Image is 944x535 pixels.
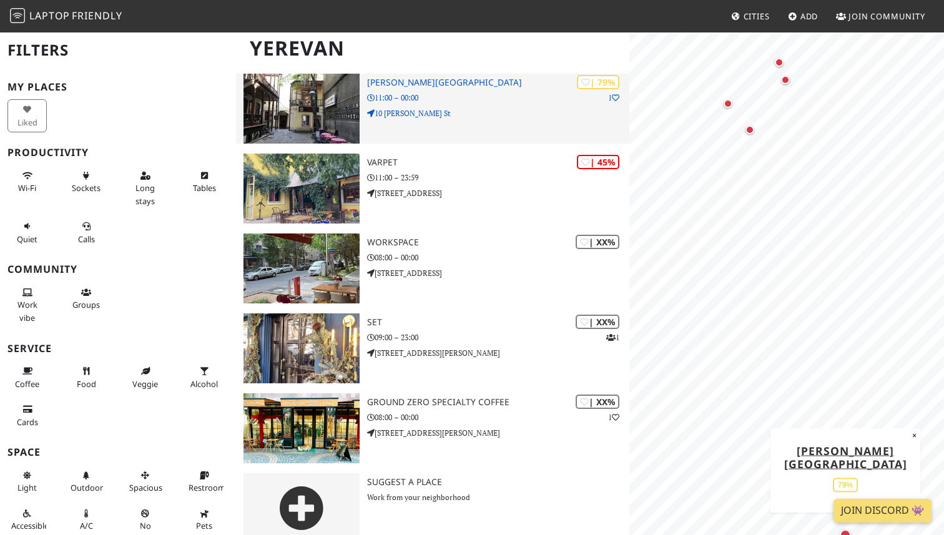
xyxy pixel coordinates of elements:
[80,520,93,531] span: Air conditioned
[367,107,629,119] p: 10 [PERSON_NAME] St
[125,165,165,211] button: Long stays
[831,5,930,27] a: Join Community
[15,378,39,390] span: Coffee
[7,465,47,498] button: Light
[367,347,629,359] p: [STREET_ADDRESS][PERSON_NAME]
[67,361,106,394] button: Food
[367,172,629,184] p: 11:00 – 23:59
[744,11,770,22] span: Cities
[742,122,757,137] div: Map marker
[17,416,38,428] span: Credit cards
[243,393,360,463] img: Ground Zero Specialty Coffee
[77,378,96,390] span: Food
[367,397,629,408] h3: Ground Zero Specialty Coffee
[367,427,629,439] p: [STREET_ADDRESS][PERSON_NAME]
[236,74,629,144] a: Mirzoyan Library | 79% 1 [PERSON_NAME][GEOGRAPHIC_DATA] 11:00 – 00:00 10 [PERSON_NAME] St
[236,233,629,303] a: WorkSpace | XX% WorkSpace 08:00 – 00:00 [STREET_ADDRESS]
[367,267,629,279] p: [STREET_ADDRESS]
[726,5,775,27] a: Cities
[606,331,619,343] p: 1
[236,154,629,223] a: Varpet | 45% Varpet 11:00 – 23:59 [STREET_ADDRESS]
[67,165,106,199] button: Sockets
[78,233,95,245] span: Video/audio calls
[72,299,100,310] span: Group tables
[908,428,920,442] button: Close popup
[125,465,165,498] button: Spacious
[190,378,218,390] span: Alcohol
[576,235,619,249] div: | XX%
[29,9,70,22] span: Laptop
[7,31,229,69] h2: Filters
[67,216,106,249] button: Calls
[7,147,229,159] h3: Productivity
[196,520,212,531] span: Pet friendly
[10,6,122,27] a: LaptopFriendly LaptopFriendly
[7,282,47,328] button: Work vibe
[778,72,793,87] div: Map marker
[367,77,629,88] h3: [PERSON_NAME][GEOGRAPHIC_DATA]
[577,155,619,169] div: | 45%
[17,299,37,323] span: People working
[72,9,122,22] span: Friendly
[7,446,229,458] h3: Space
[7,81,229,93] h3: My Places
[800,11,819,22] span: Add
[7,343,229,355] h3: Service
[848,11,925,22] span: Join Community
[7,165,47,199] button: Wi-Fi
[135,182,155,206] span: Long stays
[576,315,619,329] div: | XX%
[17,233,37,245] span: Quiet
[772,55,787,70] div: Map marker
[367,187,629,199] p: [STREET_ADDRESS]
[576,395,619,409] div: | XX%
[367,331,629,343] p: 09:00 – 23:00
[18,182,36,194] span: Stable Wi-Fi
[125,361,165,394] button: Veggie
[720,96,735,111] div: Map marker
[67,282,106,315] button: Groups
[185,165,224,199] button: Tables
[367,237,629,248] h3: WorkSpace
[367,252,629,263] p: 08:00 – 00:00
[185,361,224,394] button: Alcohol
[185,465,224,498] button: Restroom
[367,157,629,168] h3: Varpet
[243,233,360,303] img: WorkSpace
[784,443,907,471] a: [PERSON_NAME][GEOGRAPHIC_DATA]
[608,92,619,104] p: 1
[7,263,229,275] h3: Community
[367,92,629,104] p: 11:00 – 00:00
[243,154,360,223] img: Varpet
[71,482,103,493] span: Outdoor area
[11,520,49,531] span: Accessible
[10,8,25,23] img: LaptopFriendly
[367,317,629,328] h3: SET
[783,5,824,27] a: Add
[577,75,619,89] div: | 79%
[129,482,162,493] span: Spacious
[7,216,47,249] button: Quiet
[367,491,629,503] p: Work from your neighborhood
[367,411,629,423] p: 08:00 – 00:00
[243,74,360,144] img: Mirzoyan Library
[193,182,216,194] span: Work-friendly tables
[367,477,629,488] h3: Suggest a Place
[7,399,47,432] button: Cards
[236,393,629,463] a: Ground Zero Specialty Coffee | XX% 1 Ground Zero Specialty Coffee 08:00 – 00:00 [STREET_ADDRESS][...
[243,313,360,383] img: SET
[132,378,158,390] span: Veggie
[189,482,225,493] span: Restroom
[608,411,619,423] p: 1
[17,482,37,493] span: Natural light
[7,361,47,394] button: Coffee
[67,465,106,498] button: Outdoor
[236,313,629,383] a: SET | XX% 1 SET 09:00 – 23:00 [STREET_ADDRESS][PERSON_NAME]
[240,31,627,66] h1: Yerevan
[72,182,101,194] span: Power sockets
